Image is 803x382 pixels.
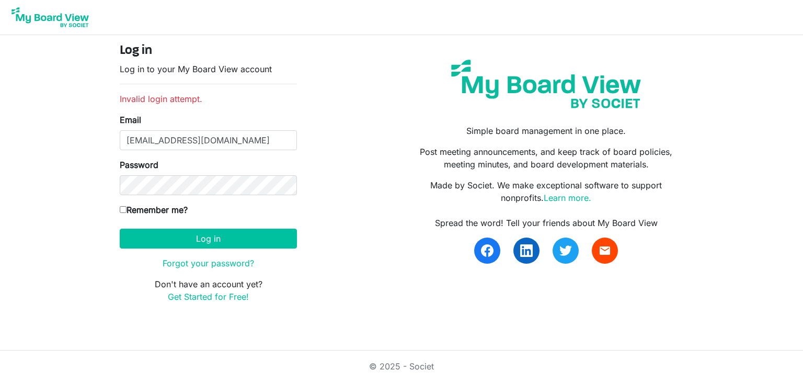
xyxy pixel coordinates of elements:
a: Get Started for Free! [168,291,249,302]
label: Remember me? [120,204,188,216]
img: My Board View Logo [8,4,92,30]
p: Post meeting announcements, and keep track of board policies, meeting minutes, and board developm... [409,145,683,171]
img: linkedin.svg [520,244,533,257]
p: Don't have an account yet? [120,278,297,303]
input: Remember me? [120,206,127,213]
h4: Log in [120,43,297,59]
li: Invalid login attempt. [120,93,297,105]
a: email [592,238,618,264]
img: twitter.svg [559,244,572,257]
a: Forgot your password? [163,258,254,268]
div: Spread the word! Tell your friends about My Board View [409,217,683,229]
button: Log in [120,229,297,249]
p: Made by Societ. We make exceptional software to support nonprofits. [409,179,683,204]
span: email [599,244,611,257]
img: facebook.svg [481,244,494,257]
p: Log in to your My Board View account [120,63,297,75]
img: my-board-view-societ.svg [443,52,649,116]
p: Simple board management in one place. [409,125,683,137]
label: Email [120,114,141,126]
a: Learn more. [544,193,591,203]
label: Password [120,159,158,171]
a: © 2025 - Societ [369,361,434,372]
